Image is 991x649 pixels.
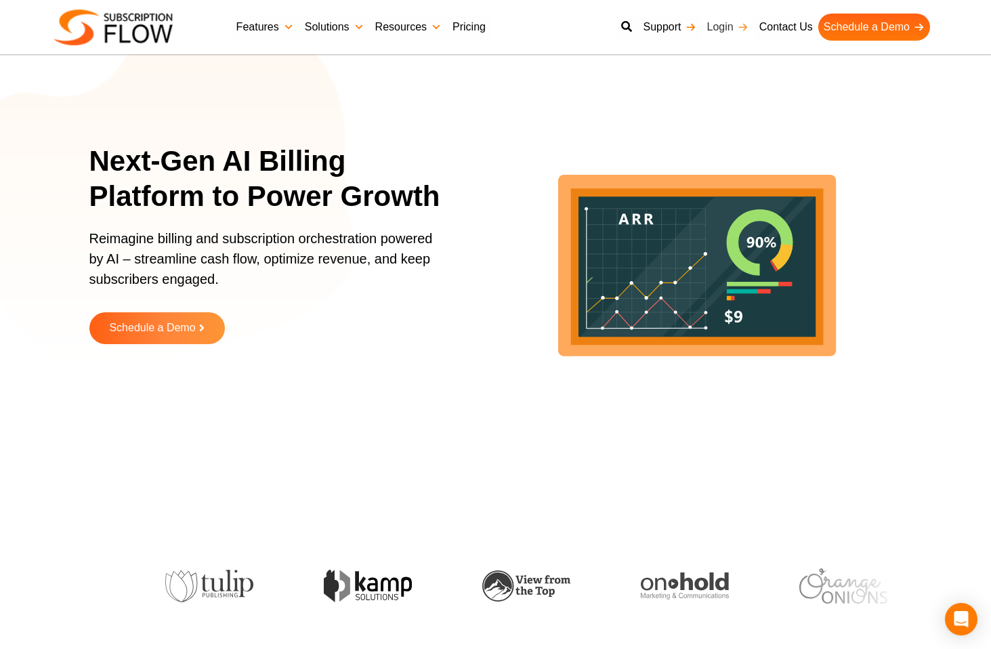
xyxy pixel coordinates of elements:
a: Resources [370,14,447,41]
a: Login [702,14,754,41]
img: tulip-publishing [158,570,246,602]
img: Subscriptionflow [54,9,173,45]
img: onhold-marketing [633,572,721,600]
a: Contact Us [754,14,818,41]
div: Open Intercom Messenger [945,603,977,635]
span: Schedule a Demo [109,322,195,334]
a: Schedule a Demo [89,312,225,344]
a: Pricing [447,14,491,41]
a: Features [231,14,299,41]
a: Support [637,14,701,41]
img: kamp-solution [316,570,404,602]
h1: Next-Gen AI Billing Platform to Power Growth [89,144,459,215]
a: Solutions [299,14,370,41]
img: view-from-the-top [475,570,563,602]
p: Reimagine billing and subscription orchestration powered by AI – streamline cash flow, optimize r... [89,228,442,303]
a: Schedule a Demo [818,14,930,41]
